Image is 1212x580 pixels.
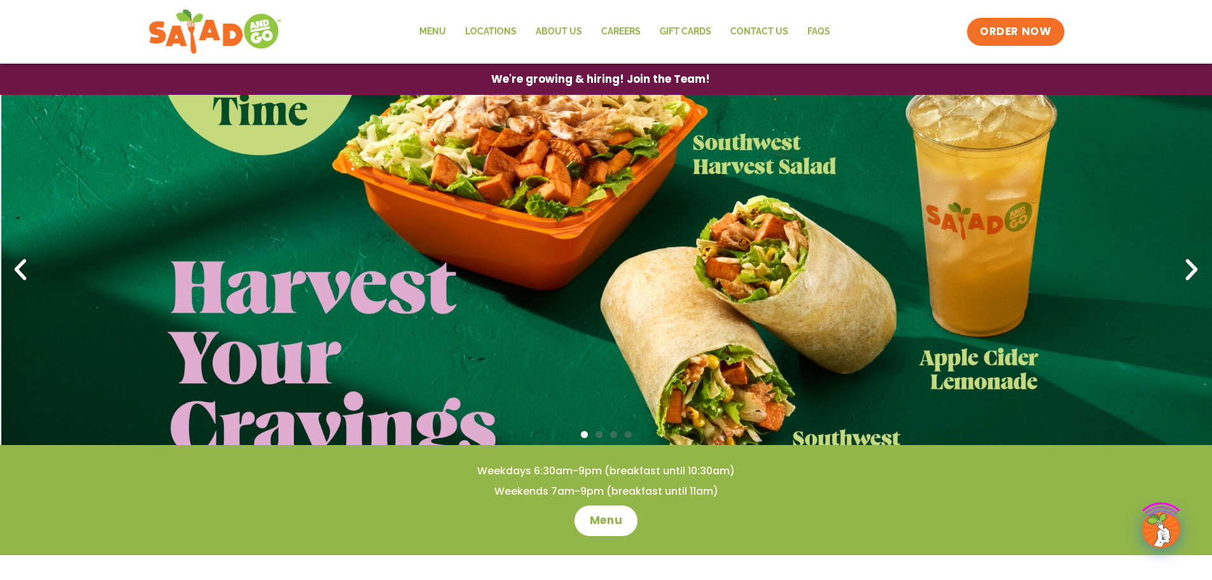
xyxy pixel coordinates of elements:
[410,17,456,46] a: Menu
[25,464,1187,478] h4: Weekdays 6:30am-9pm (breakfast until 10:30am)
[472,64,729,94] a: We're growing & hiring! Join the Team!
[526,17,592,46] a: About Us
[456,17,526,46] a: Locations
[967,18,1064,46] a: ORDER NOW
[596,431,603,438] span: Go to slide 2
[575,506,637,536] a: Menu
[148,6,282,57] img: new-SAG-logo-768×292
[625,431,632,438] span: Go to slide 4
[610,431,617,438] span: Go to slide 3
[410,17,840,46] nav: Menu
[25,485,1187,499] h4: Weekends 7am-9pm (breakfast until 11am)
[650,17,721,46] a: GIFT CARDS
[491,74,710,85] span: We're growing & hiring! Join the Team!
[581,431,588,438] span: Go to slide 1
[590,513,622,528] span: Menu
[1178,256,1206,284] div: Next slide
[592,17,650,46] a: Careers
[798,17,840,46] a: FAQs
[721,17,798,46] a: Contact Us
[980,24,1051,39] span: ORDER NOW
[6,256,34,284] div: Previous slide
